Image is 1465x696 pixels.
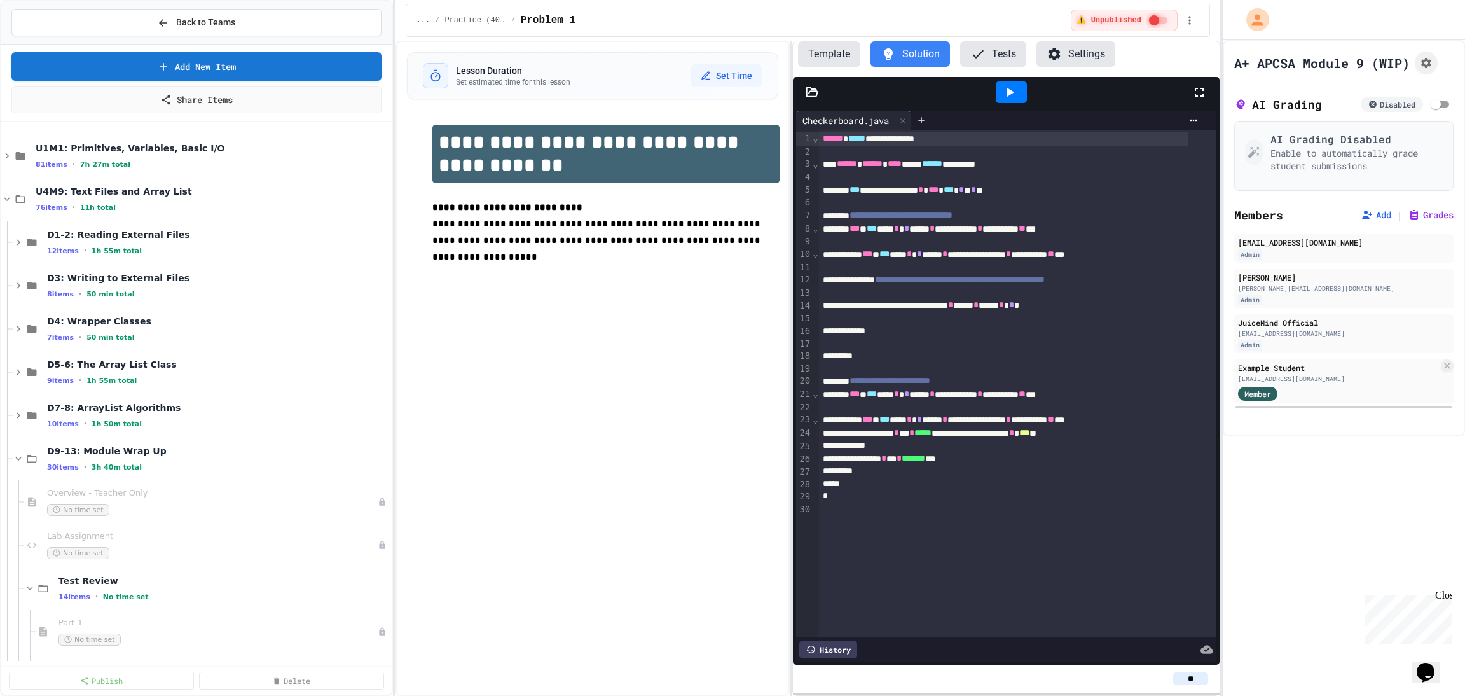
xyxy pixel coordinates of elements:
span: ... [416,15,430,25]
div: 1 [796,132,812,146]
div: 29 [796,491,812,503]
div: 15 [796,312,812,325]
span: 3h 40m total [92,463,142,471]
iframe: chat widget [1412,645,1452,683]
span: U1M1: Primitives, Variables, Basic I/O [36,143,389,154]
span: Fold line [812,223,818,233]
button: Tests [960,41,1026,67]
span: Practice (40 mins) [444,15,506,25]
button: Add [1361,209,1391,221]
button: Grades [1408,209,1454,221]
h1: A+ APCSA Module 9 (WIP) [1234,54,1410,72]
span: 7 items [47,333,74,342]
span: / [435,15,439,25]
div: 14 [796,300,812,313]
div: History [799,641,857,658]
span: D9-13: Module Wrap Up [47,445,389,457]
span: 1h 50m total [92,420,142,428]
h3: AI Grading Disabled [1270,132,1443,147]
span: Enable AI Grading [1428,97,1443,112]
span: 50 min total [86,333,134,342]
a: Share Items [11,86,382,113]
button: Set Time [691,64,762,87]
div: 17 [796,338,812,351]
a: Add New Item [11,52,382,81]
div: ⚠️ Students cannot see this content! Click the toggle to publish it and make it visible to your c... [1070,10,1178,31]
span: Member [1244,388,1271,400]
div: [EMAIL_ADDRESS][DOMAIN_NAME] [1238,374,1438,384]
span: • [79,332,81,342]
span: No time set [47,547,109,559]
p: Set estimated time for this lesson [456,77,570,87]
span: 9 items [47,377,74,385]
div: 28 [796,478,812,491]
a: Publish [9,672,194,690]
div: My Account [1233,5,1272,34]
span: No time set [58,634,121,646]
div: 3 [796,158,812,171]
h2: AI Grading [1234,95,1322,113]
span: 1h 55m total [92,247,142,255]
div: 19 [796,363,812,375]
span: 12 items [47,247,79,255]
div: Unpublished [378,498,387,506]
div: 30 [796,503,812,516]
div: 27 [796,466,812,478]
div: 16 [796,325,812,338]
span: U4M9: Text Files and Array List [36,186,389,197]
span: • [72,202,75,212]
button: Assignment Settings [1415,52,1438,74]
span: Fold line [812,249,818,259]
div: 10 [796,248,812,261]
div: 5 [796,184,812,197]
p: Enable to automatically grade student submissions [1270,147,1443,172]
div: [EMAIL_ADDRESS][DOMAIN_NAME] [1238,329,1450,338]
span: • [84,246,86,256]
span: D7-8: ArrayList Algorithms [47,402,389,414]
a: Delete [199,672,384,690]
span: 10 items [47,420,79,428]
span: 50 min total [86,290,134,298]
span: • [84,419,86,429]
div: Admin [1238,295,1262,305]
div: Checkerboard.java [796,114,895,127]
span: | [1396,207,1403,223]
span: Back to Teams [176,16,235,29]
div: 18 [796,350,812,363]
div: Admin [1238,249,1262,260]
span: • [72,159,75,169]
div: Chat with us now!Close [5,5,88,81]
span: No time set [103,593,149,601]
span: ⚠️ Unpublished [1076,15,1142,25]
span: 81 items [36,160,67,169]
span: Fold line [812,159,818,169]
div: Unpublished [378,541,387,550]
div: Admin [1238,340,1262,351]
span: No time set [47,504,109,516]
button: Template [798,41,860,67]
div: 21 [796,388,812,401]
span: D5-6: The Array List Class [47,359,389,370]
div: 13 [796,287,812,300]
span: Fold line [812,415,818,425]
span: Test Review [58,575,389,587]
span: 76 items [36,204,67,212]
button: Solution [870,41,950,67]
div: 12 [796,274,812,287]
span: / [511,15,515,25]
iframe: chat widget [1359,590,1452,644]
div: [PERSON_NAME][EMAIL_ADDRESS][DOMAIN_NAME] [1238,284,1450,293]
div: 22 [796,401,812,414]
span: • [95,592,98,602]
span: Fold line [812,389,818,399]
span: • [79,289,81,299]
span: 30 items [47,463,79,471]
button: Back to Teams [11,9,382,36]
div: Checkerboard.java [796,111,911,130]
div: 11 [796,261,812,274]
span: 14 items [58,593,90,601]
div: Disabled [1361,97,1423,112]
span: 8 items [47,290,74,298]
div: 23 [796,414,812,427]
span: D3: Writing to External Files [47,272,389,284]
